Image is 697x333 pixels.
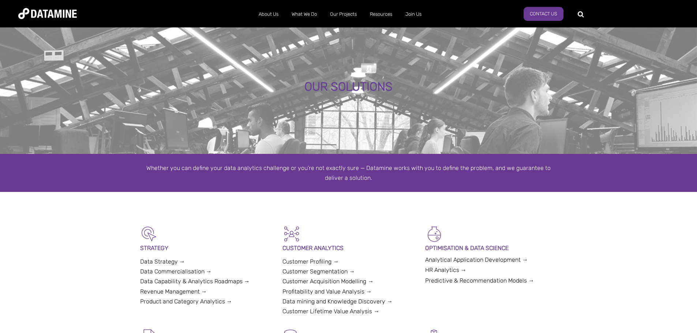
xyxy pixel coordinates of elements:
a: What We Do [285,5,323,24]
a: Our Projects [323,5,363,24]
a: Customer Segmentation → [282,268,355,275]
a: Customer Acquisition Modelling → [282,278,374,285]
a: Predictive & Recommendation Models → [425,277,534,284]
a: Data Commercialisation → [140,268,212,275]
a: Profitability and Value Analysis → [282,288,372,295]
a: HR Analytics → [425,266,466,273]
a: About Us [252,5,285,24]
a: Revenue Management → [140,288,207,295]
a: Customer Profiling → [282,258,339,265]
a: Data Strategy → [140,258,185,265]
a: Join Us [399,5,428,24]
img: Customer Analytics [282,225,301,243]
p: OPTIMISATION & DATA SCIENCE [425,243,557,253]
div: Whether you can define your data analytics challenge or you’re not exactly sure — Datamine works ... [140,163,557,183]
a: Analytical Application Development → [425,256,528,263]
a: Customer Lifetime Value Analysis → [282,308,379,315]
a: Contact Us [524,7,563,21]
a: Product and Category Analytics → [140,298,232,305]
p: STRATEGY [140,243,272,253]
a: Data Capability & Analytics Roadmaps → [140,278,250,285]
img: Strategy-1 [140,225,158,243]
div: OUR SOLUTIONS [79,80,618,94]
a: Resources [363,5,399,24]
p: CUSTOMER ANALYTICS [282,243,415,253]
img: Datamine [18,8,77,19]
a: Data mining and Knowledge Discovery → [282,298,393,305]
img: Optimisation & Data Science [425,225,443,243]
